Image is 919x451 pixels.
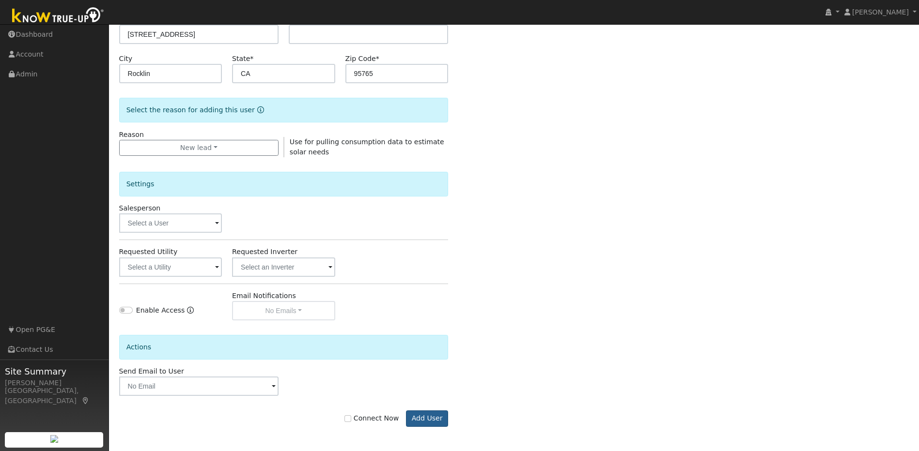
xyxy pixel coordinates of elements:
a: Map [81,397,90,405]
a: Reason for new user [255,106,264,114]
label: Send Email to User [119,366,184,376]
div: Actions [119,335,449,360]
label: Reason [119,130,144,140]
label: Email Notifications [232,291,296,301]
span: Required [250,55,253,62]
div: [PERSON_NAME] [5,378,104,388]
label: City [119,54,133,64]
button: Add User [406,410,448,427]
label: Zip Code [345,54,379,64]
label: Salesperson [119,203,161,213]
img: retrieve [50,435,58,443]
span: Site Summary [5,365,104,378]
input: No Email [119,376,279,396]
span: Required [376,55,379,62]
a: Enable Access [187,305,194,320]
span: Use for pulling consumption data to estimate solar needs [290,138,444,156]
input: Select a Utility [119,257,222,277]
input: Select an Inverter [232,257,335,277]
label: Connect Now [344,413,399,423]
label: Requested Utility [119,247,178,257]
img: Know True-Up [7,5,109,27]
label: Requested Inverter [232,247,297,257]
div: Select the reason for adding this user [119,98,449,122]
label: State [232,54,253,64]
span: [PERSON_NAME] [852,8,909,16]
label: Enable Access [136,305,185,316]
div: [GEOGRAPHIC_DATA], [GEOGRAPHIC_DATA] [5,386,104,406]
input: Select a User [119,213,222,233]
div: Settings [119,172,449,196]
input: Connect Now [344,415,351,422]
button: New lead [119,140,279,156]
